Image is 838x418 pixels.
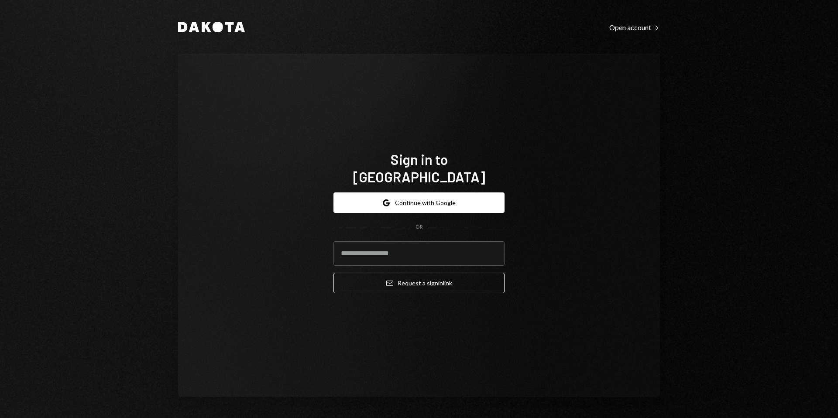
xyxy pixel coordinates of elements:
button: Continue with Google [333,192,505,213]
button: Request a signinlink [333,273,505,293]
h1: Sign in to [GEOGRAPHIC_DATA] [333,151,505,185]
div: Open account [609,23,660,32]
div: OR [416,223,423,231]
a: Open account [609,22,660,32]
